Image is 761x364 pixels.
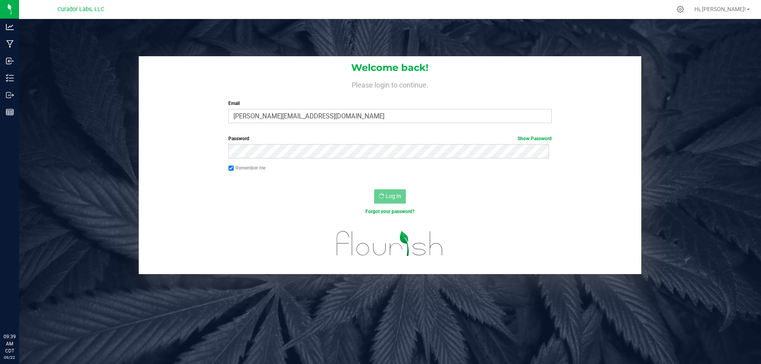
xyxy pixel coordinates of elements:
[386,193,401,199] span: Log In
[327,223,453,264] img: flourish_logo.svg
[228,164,266,172] label: Remember me
[139,79,641,89] h4: Please login to continue.
[374,189,406,204] button: Log In
[6,57,14,65] inline-svg: Inbound
[6,23,14,31] inline-svg: Analytics
[6,74,14,82] inline-svg: Inventory
[228,136,249,141] span: Password
[6,91,14,99] inline-svg: Outbound
[4,354,15,360] p: 09/22
[6,40,14,48] inline-svg: Manufacturing
[518,136,552,141] a: Show Password
[57,6,104,13] span: Curador Labs, LLC
[675,6,685,13] div: Manage settings
[139,63,641,73] h1: Welcome back!
[694,6,746,12] span: Hi, [PERSON_NAME]!
[228,166,234,171] input: Remember me
[228,100,551,107] label: Email
[6,108,14,116] inline-svg: Reports
[4,333,15,354] p: 09:39 AM CDT
[365,209,415,214] a: Forgot your password?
